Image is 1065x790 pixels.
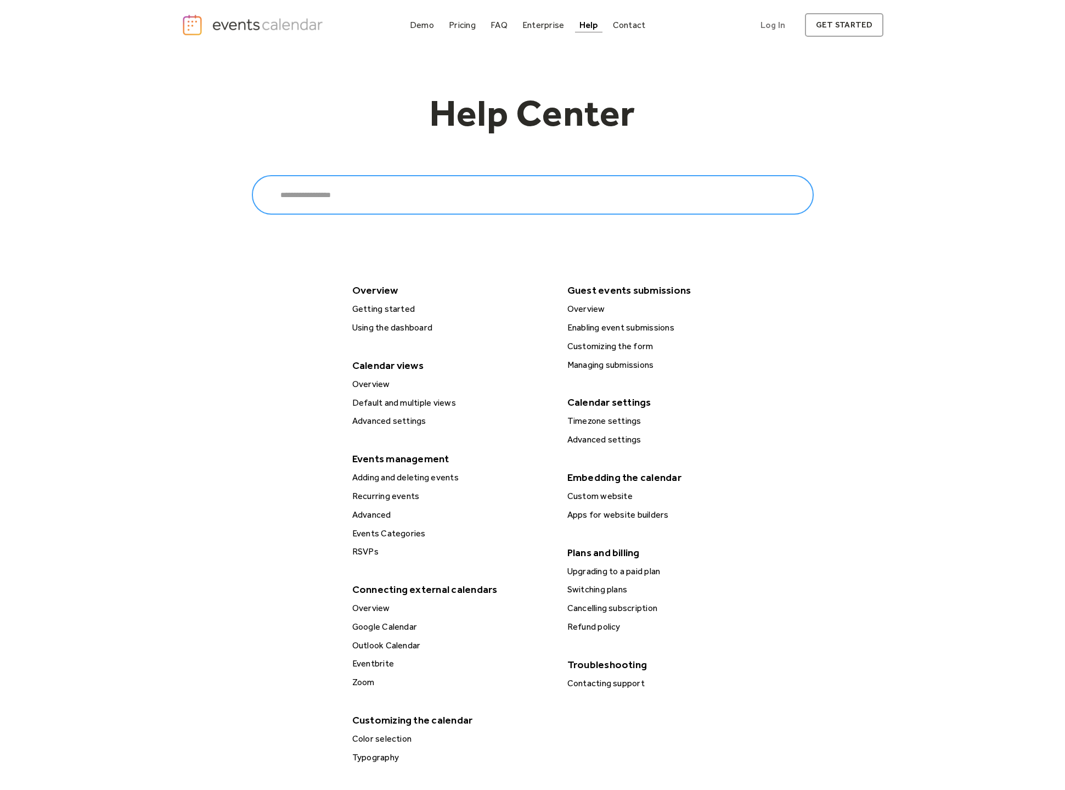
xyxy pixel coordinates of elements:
[522,22,564,28] div: Enterprise
[750,13,796,37] a: Log In
[563,489,769,503] a: Custom website
[349,732,554,746] div: Color selection
[347,281,553,300] div: Overview
[564,302,769,316] div: Overview
[564,676,769,691] div: Contacting support
[347,710,553,730] div: Customizing the calendar
[348,601,554,615] a: Overview
[608,18,650,32] a: Contact
[405,18,438,32] a: Demo
[564,339,769,354] div: Customizing the form
[410,22,434,28] div: Demo
[563,339,769,354] a: Customizing the form
[348,620,554,634] a: Google Calendar
[349,508,554,522] div: Advanced
[348,377,554,391] a: Overview
[563,564,769,579] a: Upgrading to a paid plan
[349,601,554,615] div: Overview
[348,526,554,541] a: Events Categories
[563,321,769,335] a: Enabling event submissions
[379,94,686,142] h1: Help Center
[564,582,769,597] div: Switching plans
[564,358,769,372] div: Managing submissions
[562,281,768,300] div: Guest events submissions
[348,489,554,503] a: Recurring events
[349,750,554,765] div: Typography
[348,414,554,428] a: Advanced settings
[564,564,769,579] div: Upgrading to a paid plan
[564,620,769,634] div: Refund policy
[349,489,554,503] div: Recurring events
[564,601,769,615] div: Cancelling subscription
[349,638,554,653] div: Outlook Calendar
[349,377,554,391] div: Overview
[349,526,554,541] div: Events Categories
[348,732,554,746] a: Color selection
[564,321,769,335] div: Enabling event submissions
[348,396,554,410] a: Default and multiple views
[349,396,554,410] div: Default and multiple views
[518,18,568,32] a: Enterprise
[564,433,769,447] div: Advanced settings
[563,414,769,428] a: Timezone settings
[349,321,554,335] div: Using the dashboard
[564,508,769,522] div: Apps for website builders
[563,433,769,447] a: Advanced settings
[349,657,554,671] div: Eventbrite
[348,638,554,653] a: Outlook Calendar
[449,22,476,28] div: Pricing
[349,414,554,428] div: Advanced settings
[805,13,883,37] a: get started
[348,470,554,485] a: Adding and deleting events
[491,22,508,28] div: FAQ
[349,470,554,485] div: Adding and deleting events
[562,655,768,674] div: Troubleshooting
[563,601,769,615] a: Cancelling subscription
[575,18,602,32] a: Help
[579,22,598,28] div: Help
[564,489,769,503] div: Custom website
[348,545,554,559] a: RSVPs
[563,582,769,597] a: Switching plans
[347,580,553,599] div: Connecting external calendars
[564,414,769,428] div: Timezone settings
[563,676,769,691] a: Contacting support
[563,358,769,372] a: Managing submissions
[347,356,553,375] div: Calendar views
[349,302,554,316] div: Getting started
[563,302,769,316] a: Overview
[348,657,554,671] a: Eventbrite
[349,675,554,690] div: Zoom
[562,393,768,412] div: Calendar settings
[349,545,554,559] div: RSVPs
[563,620,769,634] a: Refund policy
[348,321,554,335] a: Using the dashboard
[486,18,512,32] a: FAQ
[562,468,768,487] div: Embedding the calendar
[563,508,769,522] a: Apps for website builders
[348,675,554,690] a: Zoom
[348,302,554,316] a: Getting started
[562,543,768,562] div: Plans and billing
[348,508,554,522] a: Advanced
[349,620,554,634] div: Google Calendar
[347,449,553,468] div: Events management
[613,22,646,28] div: Contact
[182,14,326,36] a: home
[444,18,480,32] a: Pricing
[348,750,554,765] a: Typography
